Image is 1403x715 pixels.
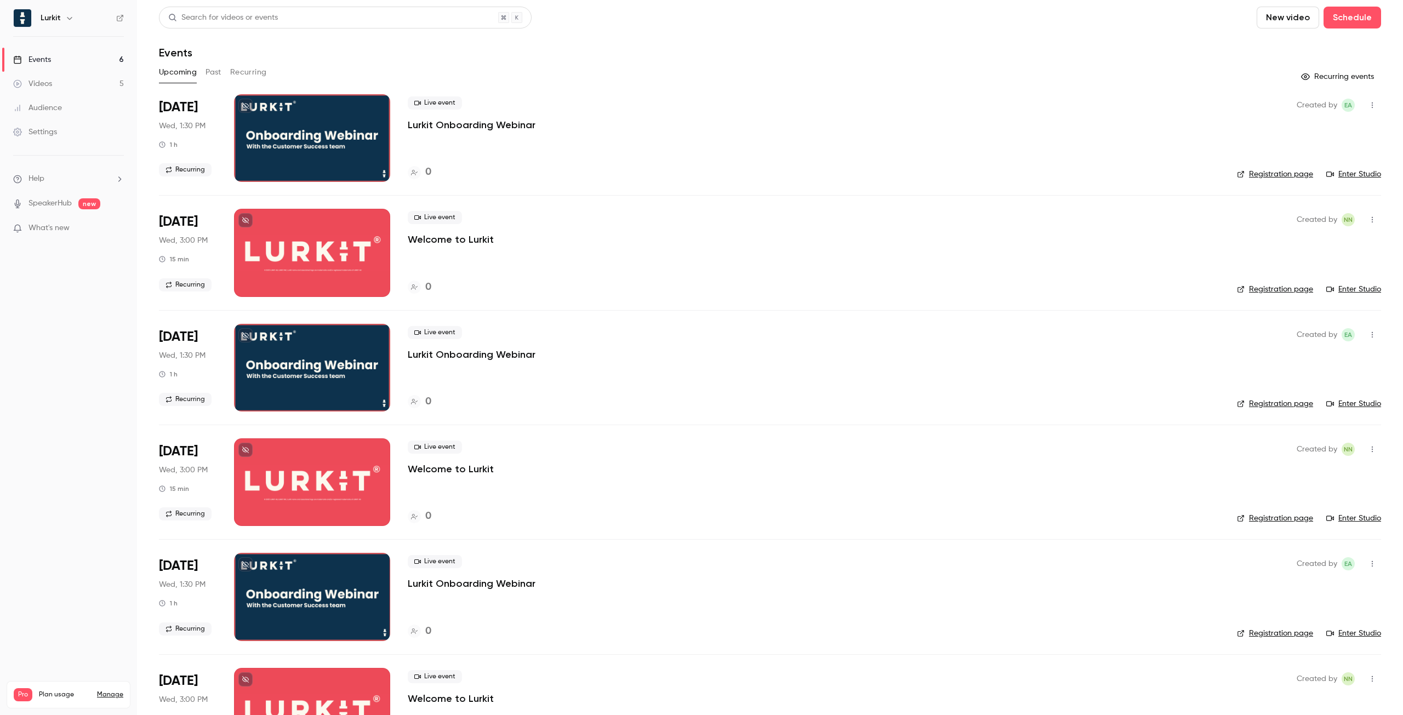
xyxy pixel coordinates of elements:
div: Videos [13,78,52,89]
div: 15 min [159,255,189,264]
span: Plan usage [39,690,90,699]
span: NN [1344,443,1353,456]
button: Schedule [1324,7,1381,28]
a: Lurkit Onboarding Webinar [408,118,535,131]
button: Past [206,64,221,81]
span: [DATE] [159,213,198,231]
button: New video [1257,7,1319,28]
span: Etienne Amarilla [1342,328,1355,341]
a: Welcome to Lurkit [408,692,494,705]
span: EA [1344,557,1352,570]
span: Live event [408,441,462,454]
span: What's new [28,222,70,234]
div: 15 min [159,484,189,493]
span: NN [1344,672,1353,685]
span: [DATE] [159,557,198,575]
span: Created by [1297,99,1337,112]
a: Enter Studio [1326,284,1381,295]
p: Welcome to Lurkit [408,462,494,476]
span: Created by [1297,672,1337,685]
div: Sep 3 Wed, 1:30 PM (Europe/Stockholm) [159,553,216,640]
a: Manage [97,690,123,699]
span: NN [1344,213,1353,226]
span: Created by [1297,443,1337,456]
a: 0 [408,394,431,409]
li: help-dropdown-opener [13,173,124,185]
span: Wed, 1:30 PM [159,579,206,590]
h4: 0 [425,165,431,180]
div: Search for videos or events [168,12,278,24]
span: Pro [14,688,32,701]
h1: Events [159,46,192,59]
span: Live event [408,211,462,224]
h6: Lurkit [41,13,61,24]
span: Natalia Nobrega [1342,213,1355,226]
span: EA [1344,328,1352,341]
a: Lurkit Onboarding Webinar [408,348,535,361]
span: Natalia Nobrega [1342,443,1355,456]
span: new [78,198,100,209]
h4: 0 [425,509,431,524]
button: Recurring [230,64,267,81]
div: Audience [13,102,62,113]
span: EA [1344,99,1352,112]
span: Natalia Nobrega [1342,672,1355,685]
a: Registration page [1237,284,1313,295]
div: 1 h [159,140,178,149]
h4: 0 [425,624,431,639]
span: Recurring [159,622,212,636]
span: Created by [1297,213,1337,226]
span: Recurring [159,393,212,406]
span: [DATE] [159,443,198,460]
span: Etienne Amarilla [1342,557,1355,570]
span: [DATE] [159,99,198,116]
span: [DATE] [159,672,198,690]
a: 0 [408,165,431,180]
a: Registration page [1237,169,1313,180]
span: Recurring [159,507,212,520]
span: Help [28,173,44,185]
span: Wed, 1:30 PM [159,121,206,131]
a: 0 [408,624,431,639]
span: Live event [408,670,462,683]
button: Upcoming [159,64,197,81]
span: Wed, 1:30 PM [159,350,206,361]
span: Wed, 3:00 PM [159,465,208,476]
img: Lurkit [14,9,31,27]
h4: 0 [425,280,431,295]
span: Live event [408,326,462,339]
a: Enter Studio [1326,628,1381,639]
div: Aug 20 Wed, 3:00 PM (Europe/Stockholm) [159,209,216,296]
span: Recurring [159,278,212,291]
div: Settings [13,127,57,138]
div: Events [13,54,51,65]
a: Registration page [1237,398,1313,409]
a: Welcome to Lurkit [408,233,494,246]
span: Created by [1297,328,1337,341]
a: SpeakerHub [28,198,72,209]
span: [DATE] [159,328,198,346]
a: Registration page [1237,628,1313,639]
button: Recurring events [1296,68,1381,85]
span: Wed, 3:00 PM [159,694,208,705]
span: Created by [1297,557,1337,570]
div: 1 h [159,370,178,379]
a: Lurkit Onboarding Webinar [408,577,535,590]
div: Aug 27 Wed, 3:00 PM (Europe/Stockholm) [159,438,216,526]
a: Registration page [1237,513,1313,524]
h4: 0 [425,394,431,409]
span: Etienne Amarilla [1342,99,1355,112]
a: 0 [408,509,431,524]
a: Enter Studio [1326,169,1381,180]
span: Live event [408,555,462,568]
span: Recurring [159,163,212,176]
a: Enter Studio [1326,513,1381,524]
span: Wed, 3:00 PM [159,235,208,246]
a: 0 [408,280,431,295]
a: Enter Studio [1326,398,1381,409]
